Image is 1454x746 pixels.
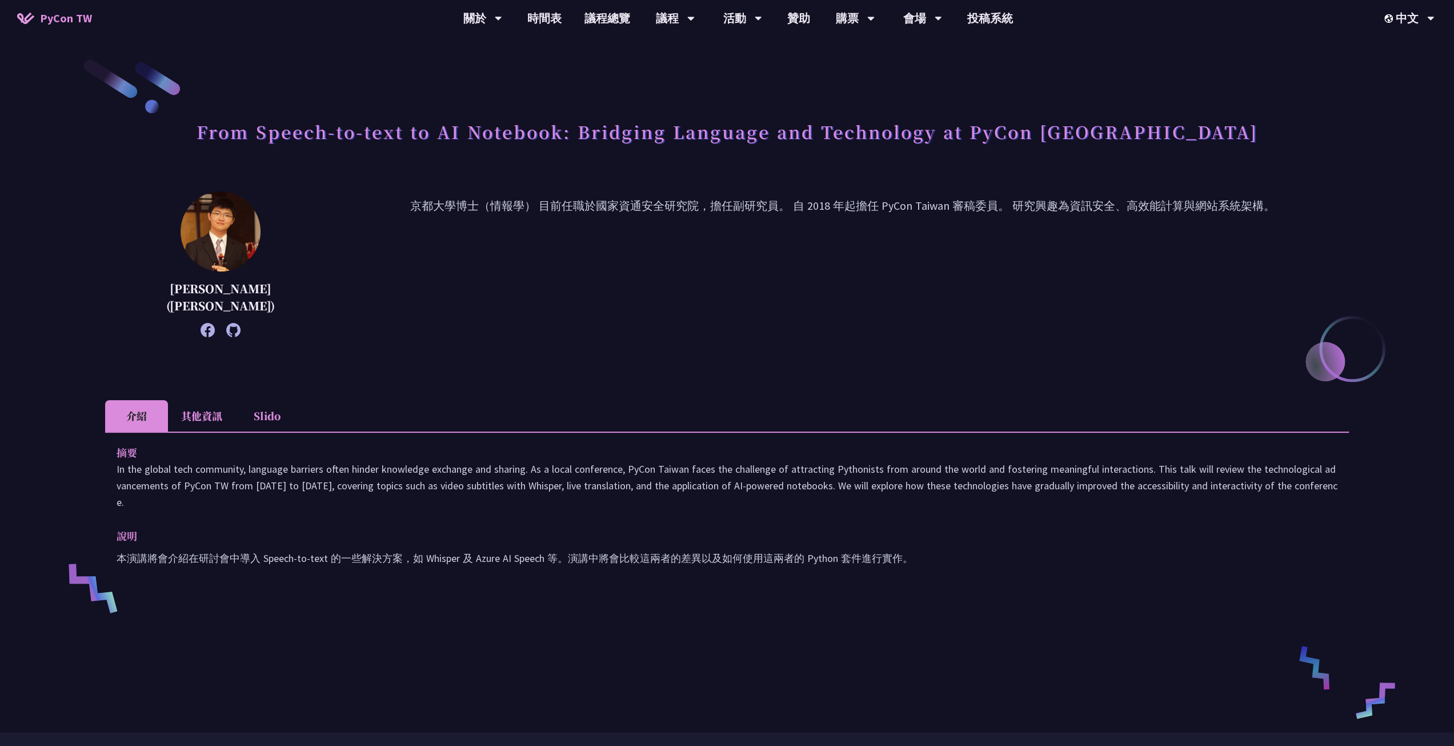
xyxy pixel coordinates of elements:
[117,550,1337,567] p: 本演講將會介紹在研討會中導入 Speech-to-text 的一些解決方案，如 Whisper 及 Azure AI Speech 等。演講中將會比較這兩者的差異以及如何使用這兩者的 Pytho...
[117,444,1315,461] p: 摘要
[197,114,1258,149] h1: From Speech-to-text to AI Notebook: Bridging Language and Technology at PyCon [GEOGRAPHIC_DATA]
[181,192,261,272] img: 李昱勳 (Yu-Hsun Lee)
[235,400,298,432] li: Slido
[17,13,34,24] img: Home icon of PyCon TW 2025
[117,461,1337,510] p: In the global tech community, language barriers often hinder knowledge exchange and sharing. As a...
[1384,14,1396,23] img: Locale Icon
[40,10,92,27] span: PyCon TW
[134,280,308,314] p: [PERSON_NAME] ([PERSON_NAME])
[105,400,168,432] li: 介紹
[117,528,1315,544] p: 說明
[168,400,235,432] li: 其他資訊
[337,197,1349,332] p: 京都大學博士（情報學） 目前任職於國家資通安全研究院，擔任副研究員。 自 2018 年起擔任 PyCon Taiwan 審稿委員。 研究興趣為資訊安全、高效能計算與網站系統架構。
[6,4,103,33] a: PyCon TW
